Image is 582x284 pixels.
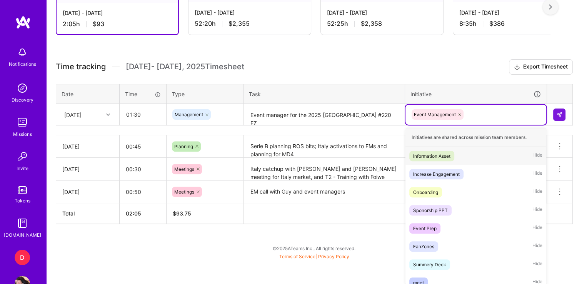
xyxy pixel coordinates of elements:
[244,105,404,125] textarea: Event manager for the 2025 [GEOGRAPHIC_DATA] #220 FZ
[413,224,437,232] div: Event Prep
[15,216,30,231] img: guide book
[167,84,243,104] th: Type
[413,152,450,160] div: Information Asset
[125,90,161,98] div: Time
[279,254,315,259] a: Terms of Service
[413,170,460,178] div: Increase Engagement
[413,261,446,269] div: Summery Deck
[243,84,405,104] th: Task
[64,110,82,119] div: [DATE]
[120,104,166,125] input: HH:MM
[459,8,569,17] div: [DATE] - [DATE]
[62,142,113,150] div: [DATE]
[15,250,30,265] div: D
[13,130,32,138] div: Missions
[459,20,569,28] div: 8:35 h
[62,165,113,173] div: [DATE]
[56,62,106,72] span: Time tracking
[361,20,382,28] span: $2,358
[63,9,172,17] div: [DATE] - [DATE]
[15,45,30,60] img: bell
[532,259,542,270] span: Hide
[514,63,520,71] i: icon Download
[410,90,541,99] div: Initiative
[509,59,573,75] button: Export Timesheet
[120,136,166,157] input: HH:MM
[15,197,30,205] div: Tokens
[318,254,349,259] a: Privacy Policy
[120,203,167,224] th: 02:05
[244,181,404,202] textarea: EM call with Guy and event managers
[553,109,566,121] div: null
[93,20,104,28] span: $93
[126,62,244,72] span: [DATE] - [DATE] , 2025 Timesheet
[174,189,194,195] span: Meetings
[489,20,505,28] span: $386
[556,112,562,118] img: Submit
[12,96,33,104] div: Discovery
[413,206,448,214] div: Sponorship PPT
[327,8,437,17] div: [DATE] - [DATE]
[9,60,36,68] div: Notifications
[15,149,30,164] img: Invite
[174,166,194,172] span: Meetings
[195,20,305,28] div: 52:20 h
[15,115,30,130] img: teamwork
[174,144,193,149] span: Planning
[532,205,542,216] span: Hide
[173,210,191,217] span: $ 93.75
[56,203,120,224] th: Total
[532,223,542,234] span: Hide
[46,239,582,258] div: © 2025 ATeams Inc., All rights reserved.
[532,241,542,252] span: Hide
[15,15,31,29] img: logo
[18,186,27,194] img: tokens
[195,8,305,17] div: [DATE] - [DATE]
[532,169,542,179] span: Hide
[13,250,32,265] a: D
[175,112,203,117] span: Management
[327,20,437,28] div: 52:25 h
[106,113,110,117] i: icon Chevron
[15,80,30,96] img: discovery
[56,84,120,104] th: Date
[532,187,542,197] span: Hide
[549,4,552,10] img: right
[413,188,438,196] div: Onboarding
[120,182,166,202] input: HH:MM
[414,112,456,117] span: Event Management
[63,20,172,28] div: 2:05 h
[405,128,546,147] div: Initiatives are shared across mission team members.
[17,164,28,172] div: Invite
[4,231,41,239] div: [DOMAIN_NAME]
[244,136,404,157] textarea: Serie B planning ROS bits; Italy activations to EMs and planning for MD4
[279,254,349,259] span: |
[62,188,113,196] div: [DATE]
[120,159,166,179] input: HH:MM
[532,151,542,161] span: Hide
[228,20,250,28] span: $2,355
[244,159,404,180] textarea: Italy catchup with [PERSON_NAME] and [PERSON_NAME] meeting for Italy market, and T2 - Training wi...
[413,242,434,251] div: FanZones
